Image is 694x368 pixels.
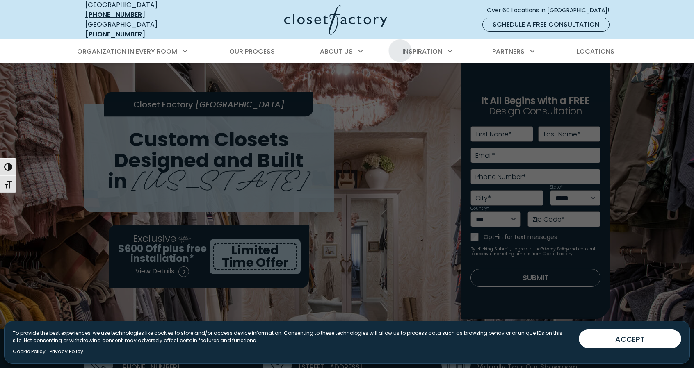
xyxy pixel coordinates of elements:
a: [PHONE_NUMBER] [85,30,145,39]
a: Schedule a Free Consultation [482,18,610,32]
span: Partners [492,47,525,56]
span: Over 60 Locations in [GEOGRAPHIC_DATA]! [487,6,616,15]
a: Over 60 Locations in [GEOGRAPHIC_DATA]! [486,3,616,18]
a: Privacy Policy [50,348,83,355]
span: Our Process [229,47,275,56]
span: About Us [320,47,353,56]
a: [PHONE_NUMBER] [85,10,145,19]
a: Cookie Policy [13,348,46,355]
nav: Primary Menu [71,40,623,63]
div: [GEOGRAPHIC_DATA] [85,20,204,39]
button: ACCEPT [579,329,681,348]
p: To provide the best experiences, we use technologies like cookies to store and/or access device i... [13,329,572,344]
span: Inspiration [402,47,442,56]
span: Organization in Every Room [77,47,177,56]
span: Locations [577,47,614,56]
img: Closet Factory Logo [284,5,387,35]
